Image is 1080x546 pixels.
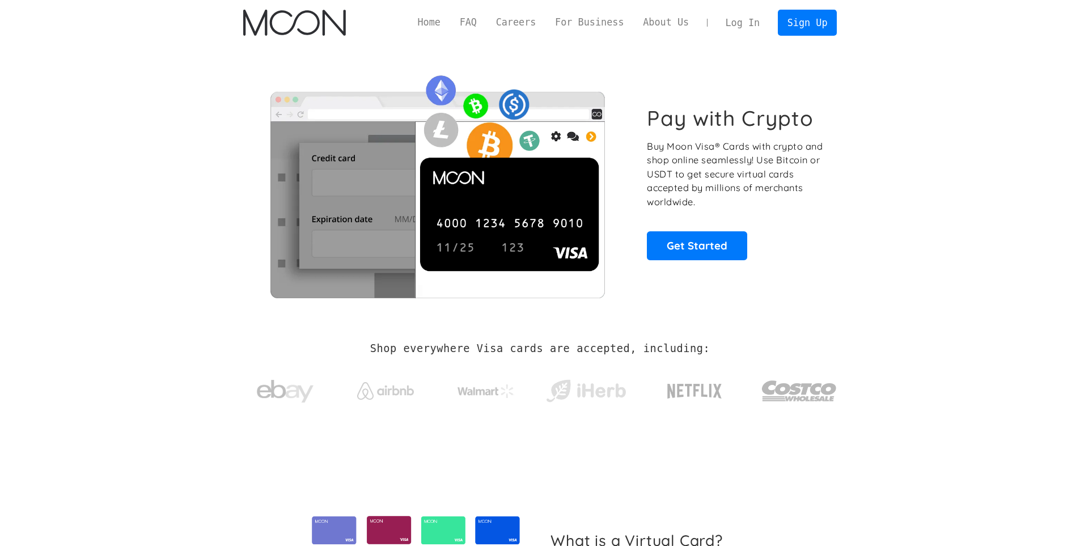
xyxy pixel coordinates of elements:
[357,382,414,400] img: Airbnb
[633,15,698,29] a: About Us
[544,365,628,412] a: iHerb
[370,342,710,355] h2: Shop everywhere Visa cards are accepted, including:
[545,15,633,29] a: For Business
[486,15,545,29] a: Careers
[243,67,632,298] img: Moon Cards let you spend your crypto anywhere Visa is accepted.
[544,376,628,406] img: iHerb
[243,362,328,415] a: ebay
[778,10,837,35] a: Sign Up
[666,377,723,405] img: Netflix
[257,374,314,409] img: ebay
[647,105,814,131] h1: Pay with Crypto
[243,10,346,36] img: Moon Logo
[647,231,747,260] a: Get Started
[716,10,769,35] a: Log In
[343,371,427,405] a: Airbnb
[761,370,837,412] img: Costco
[408,15,450,29] a: Home
[458,384,514,398] img: Walmart
[644,366,746,411] a: Netflix
[243,10,346,36] a: home
[443,373,528,404] a: Walmart
[647,139,824,209] p: Buy Moon Visa® Cards with crypto and shop online seamlessly! Use Bitcoin or USDT to get secure vi...
[450,15,486,29] a: FAQ
[761,358,837,418] a: Costco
